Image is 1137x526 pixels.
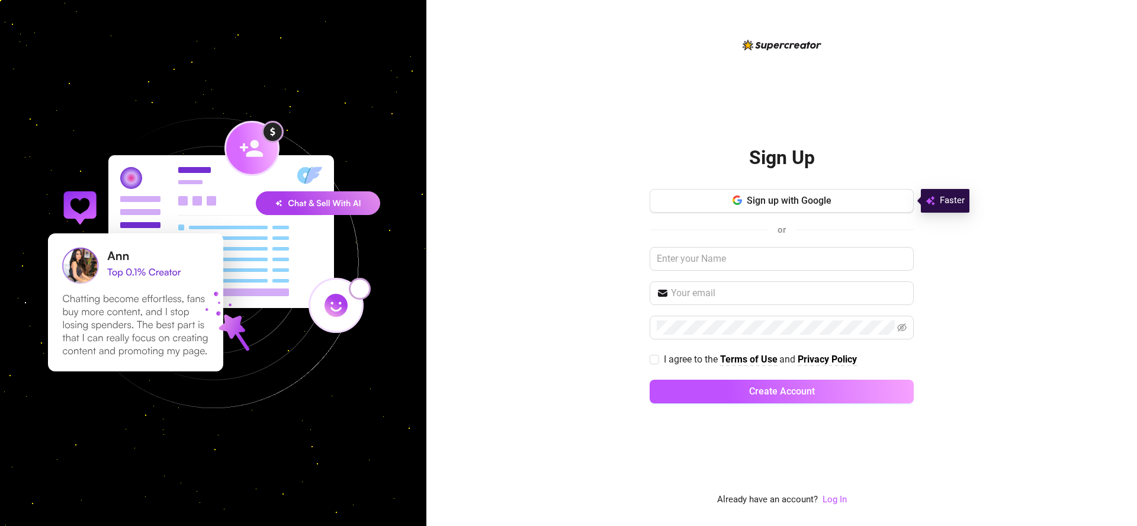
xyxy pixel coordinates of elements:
span: and [779,354,798,365]
img: signup-background-D0MIrEPF.svg [8,58,418,468]
span: Faster [940,194,965,208]
a: Log In [823,493,847,507]
span: Already have an account? [717,493,818,507]
span: eye-invisible [897,323,907,332]
span: Create Account [749,386,815,397]
strong: Terms of Use [720,354,778,365]
img: logo-BBDzfeDw.svg [743,40,821,50]
span: Sign up with Google [747,195,831,206]
input: Enter your Name [650,247,914,271]
strong: Privacy Policy [798,354,857,365]
button: Create Account [650,380,914,403]
input: Your email [671,286,907,300]
a: Log In [823,494,847,505]
h2: Sign Up [749,146,815,170]
a: Terms of Use [720,354,778,366]
button: Sign up with Google [650,189,914,213]
span: or [778,224,786,235]
img: svg%3e [926,194,935,208]
a: Privacy Policy [798,354,857,366]
span: I agree to the [664,354,720,365]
